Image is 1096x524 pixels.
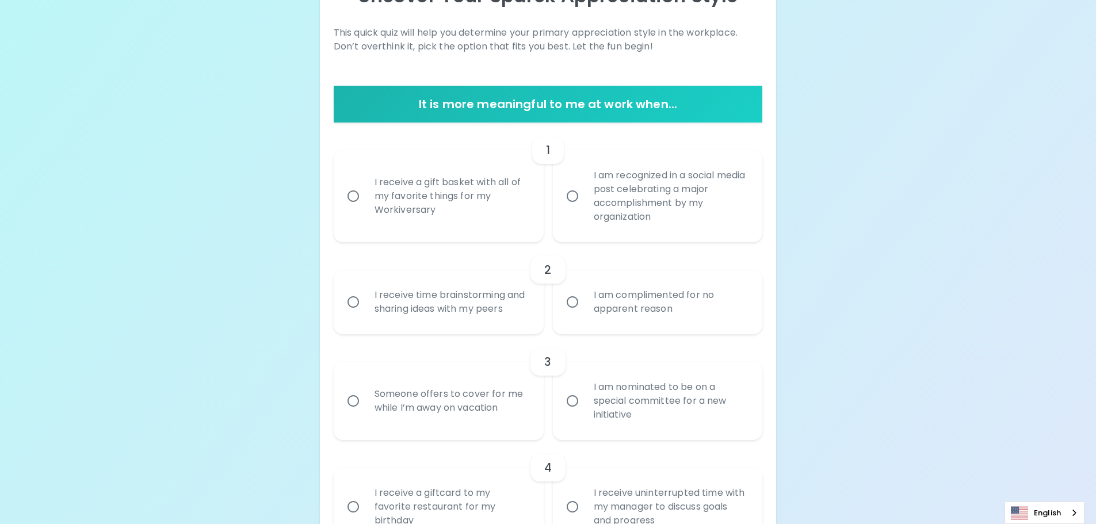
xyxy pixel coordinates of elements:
[338,95,758,113] h6: It is more meaningful to me at work when...
[585,366,757,435] div: I am nominated to be on a special committee for a new initiative
[334,26,763,53] p: This quick quiz will help you determine your primary appreciation style in the workplace. Don’t o...
[546,141,550,159] h6: 1
[544,261,551,279] h6: 2
[365,162,537,231] div: I receive a gift basket with all of my favorite things for my Workiversary
[585,274,757,330] div: I am complimented for no apparent reason
[1005,502,1084,524] aside: Language selected: English
[334,334,763,440] div: choice-group-check
[585,155,757,238] div: I am recognized in a social media post celebrating a major accomplishment by my organization
[365,274,537,330] div: I receive time brainstorming and sharing ideas with my peers
[334,123,763,242] div: choice-group-check
[544,458,552,477] h6: 4
[544,353,551,371] h6: 3
[1005,502,1084,524] div: Language
[334,242,763,334] div: choice-group-check
[1005,502,1084,523] a: English
[365,373,537,429] div: Someone offers to cover for me while I’m away on vacation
